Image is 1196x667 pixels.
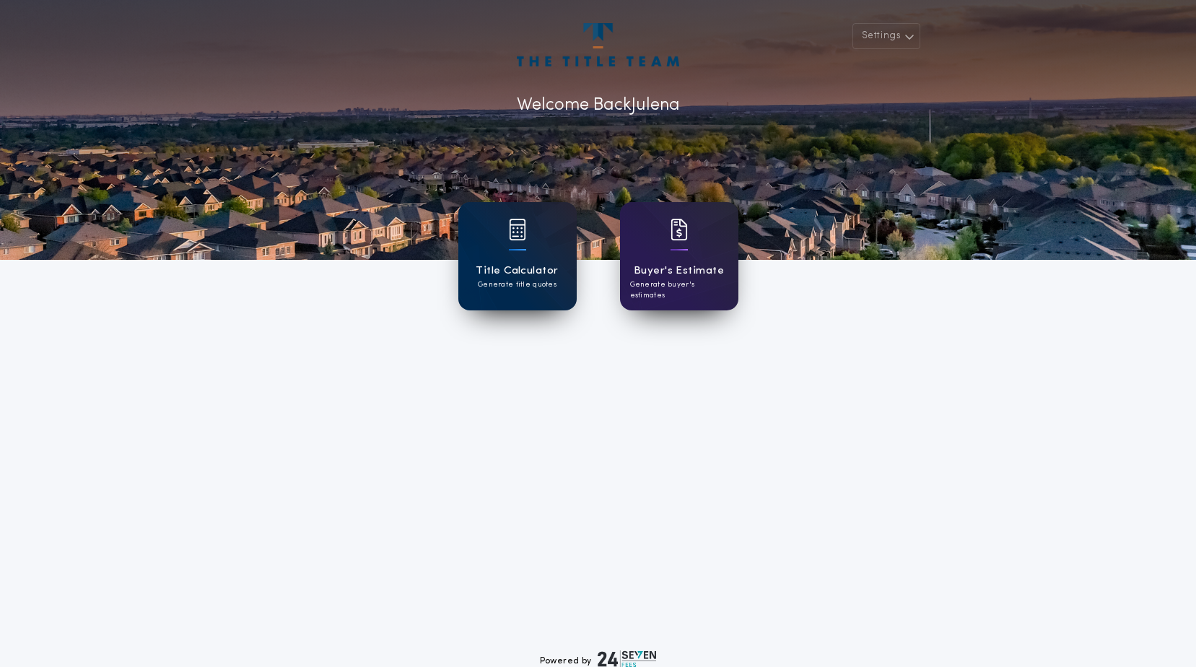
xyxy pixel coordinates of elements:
[630,279,728,301] p: Generate buyer's estimates
[852,23,920,49] button: Settings
[458,202,577,310] a: card iconTitle CalculatorGenerate title quotes
[517,23,678,66] img: account-logo
[517,92,680,118] p: Welcome Back Julena
[634,263,724,279] h1: Buyer's Estimate
[671,219,688,240] img: card icon
[620,202,738,310] a: card iconBuyer's EstimateGenerate buyer's estimates
[509,219,526,240] img: card icon
[476,263,558,279] h1: Title Calculator
[478,279,556,290] p: Generate title quotes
